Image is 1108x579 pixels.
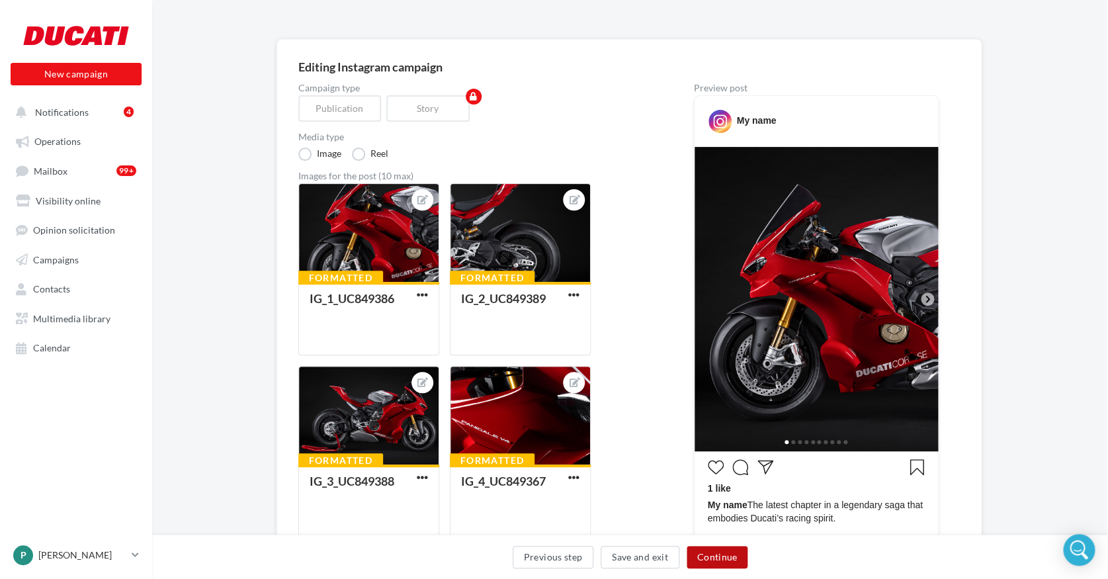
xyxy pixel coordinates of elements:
a: Operations [8,128,144,152]
button: Continue [687,546,748,568]
svg: Partager la publication [757,459,773,475]
div: Formatted [450,271,535,285]
span: Calendar [33,342,71,353]
span: Contacts [33,283,70,294]
div: Preview post [694,83,939,93]
span: My name [708,500,747,510]
div: 4 [124,107,134,117]
a: P [PERSON_NAME] [11,543,142,568]
span: Notifications [35,106,89,117]
span: Mailbox [34,165,67,176]
span: Campaigns [33,253,79,265]
label: Media type [298,132,652,142]
div: Open Intercom Messenger [1063,534,1095,566]
div: Formatted [450,453,535,468]
label: Image [298,148,341,161]
div: Formatted [298,453,384,468]
div: Images for the post (10 max) [298,171,652,181]
label: Campaign type [298,83,652,93]
span: P [21,549,26,562]
div: IG_3_UC849388 [310,474,394,488]
svg: Enregistrer [909,459,925,475]
span: Visibility online [36,195,101,206]
div: My name [736,114,776,127]
div: IG_1_UC849386 [310,291,394,306]
a: Contacts [8,276,144,300]
button: New campaign [11,63,142,85]
label: Reel [352,148,388,161]
a: Opinion solicitation [8,217,144,241]
div: IG_2_UC849389 [461,291,546,306]
span: Opinion solicitation [33,224,115,236]
svg: J’aime [708,459,724,475]
button: Save and exit [601,546,679,568]
div: Formatted [298,271,384,285]
span: Multimedia library [33,312,110,324]
a: Calendar [8,335,144,359]
a: Campaigns [8,247,144,271]
div: Editing Instagram campaign [298,61,960,73]
p: [PERSON_NAME] [38,549,126,562]
div: IG_4_UC849367 [461,474,546,488]
div: 99+ [116,165,136,176]
div: 1 like [708,482,925,498]
span: Operations [34,136,81,147]
svg: Commenter [732,459,748,475]
a: Visibility online [8,188,144,212]
a: Multimedia library [8,306,144,330]
button: Notifications 4 [8,99,139,123]
button: Previous step [513,546,594,568]
a: Mailbox99+ [8,158,144,183]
